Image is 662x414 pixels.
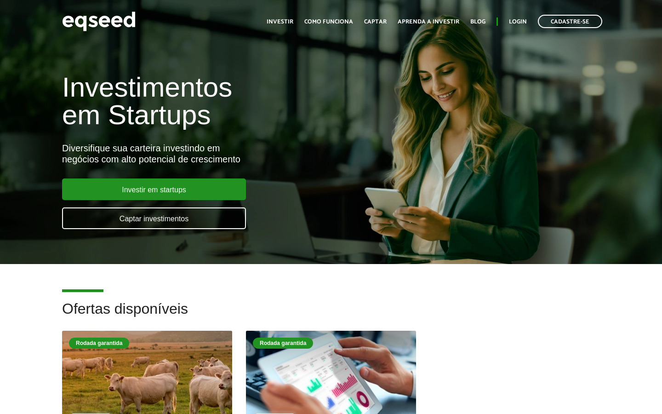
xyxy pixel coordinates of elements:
[538,15,602,28] a: Cadastre-se
[62,178,246,200] a: Investir em startups
[62,143,379,165] div: Diversifique sua carteira investindo em negócios com alto potencial de crescimento
[253,338,313,349] div: Rodada garantida
[398,19,459,25] a: Aprenda a investir
[364,19,387,25] a: Captar
[62,9,136,34] img: EqSeed
[62,207,246,229] a: Captar investimentos
[304,19,353,25] a: Como funciona
[62,74,379,129] h1: Investimentos em Startups
[470,19,485,25] a: Blog
[69,338,129,349] div: Rodada garantida
[62,301,600,331] h2: Ofertas disponíveis
[267,19,293,25] a: Investir
[509,19,527,25] a: Login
